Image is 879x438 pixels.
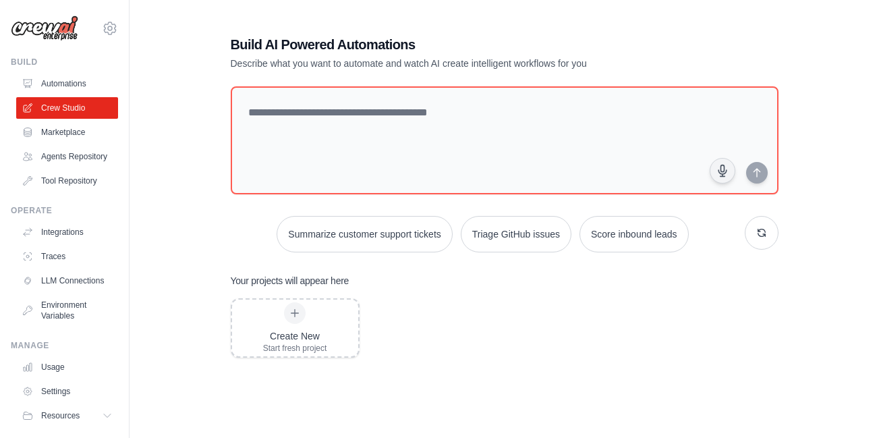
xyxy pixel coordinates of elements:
[16,221,118,243] a: Integrations
[710,158,735,184] button: Click to speak your automation idea
[231,35,684,54] h1: Build AI Powered Automations
[16,170,118,192] a: Tool Repository
[11,205,118,216] div: Operate
[745,216,778,250] button: Get new suggestions
[231,274,349,288] h3: Your projects will appear here
[16,146,118,167] a: Agents Repository
[16,73,118,94] a: Automations
[16,405,118,427] button: Resources
[263,343,327,354] div: Start fresh project
[16,246,118,267] a: Traces
[11,340,118,351] div: Manage
[16,381,118,402] a: Settings
[277,216,452,252] button: Summarize customer support tickets
[16,97,118,119] a: Crew Studio
[461,216,571,252] button: Triage GitHub issues
[579,216,689,252] button: Score inbound leads
[231,57,684,70] p: Describe what you want to automate and watch AI create intelligent workflows for you
[263,329,327,343] div: Create New
[16,121,118,143] a: Marketplace
[16,356,118,378] a: Usage
[16,294,118,327] a: Environment Variables
[16,270,118,292] a: LLM Connections
[41,410,80,421] span: Resources
[11,16,78,41] img: Logo
[11,57,118,67] div: Build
